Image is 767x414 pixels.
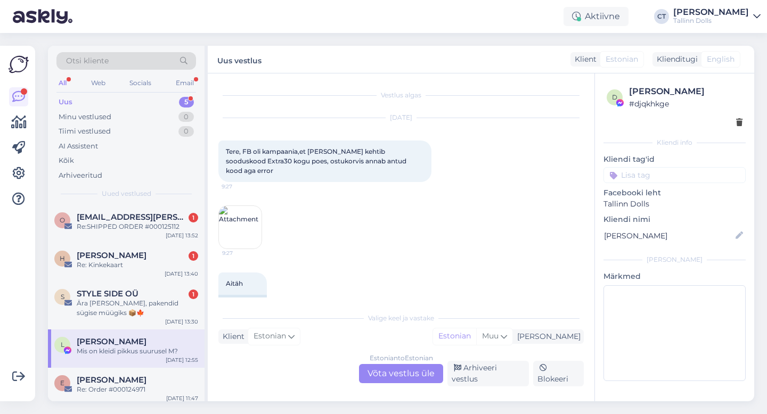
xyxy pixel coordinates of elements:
[570,54,597,65] div: Klient
[166,394,198,402] div: [DATE] 11:47
[629,85,742,98] div: [PERSON_NAME]
[447,361,529,386] div: Arhiveeri vestlus
[61,293,64,301] span: S
[533,361,584,386] div: Blokeeri
[606,54,638,65] span: Estonian
[66,55,109,67] span: Otsi kliente
[226,279,243,287] span: Aitäh
[77,299,198,318] div: Ära [PERSON_NAME], pakendid sügise müügiks 📦🍁
[61,341,64,349] span: L
[174,76,196,90] div: Email
[60,254,65,262] span: H
[77,222,198,231] div: Re:SHIPPED ORDER #000125112
[217,52,262,67] label: Uus vestlus
[59,126,111,137] div: Tiimi vestlused
[77,289,138,299] span: STYLE SIDE OÜ
[89,76,108,90] div: Web
[433,328,476,344] div: Estonian
[218,113,584,122] div: [DATE]
[222,249,262,257] span: 9:27
[165,270,198,278] div: [DATE] 13:40
[60,379,64,387] span: E
[77,337,146,346] span: Liina Raamets
[166,356,198,364] div: [DATE] 12:55
[59,141,98,152] div: AI Assistent
[222,183,262,191] span: 9:27
[218,90,584,100] div: Vestlus algas
[654,9,669,24] div: CT
[77,385,198,394] div: Re: Order #000124971
[189,213,198,222] div: 1
[59,170,102,181] div: Arhiveeritud
[60,216,65,224] span: o
[102,189,151,198] span: Uued vestlused
[603,198,746,210] p: Tallinn Dolls
[603,271,746,282] p: Märkmed
[359,364,443,383] div: Võta vestlus üle
[603,214,746,225] p: Kliendi nimi
[218,331,244,342] div: Klient
[482,331,499,341] span: Muu
[56,76,69,90] div: All
[603,167,746,183] input: Lisa tag
[603,154,746,165] p: Kliendi tag'id
[218,295,267,313] div: Thank you
[603,255,746,264] div: [PERSON_NAME]
[77,346,198,356] div: Mis on kleidi pikkus suurusel M?
[59,112,111,122] div: Minu vestlused
[127,76,153,90] div: Socials
[673,16,749,25] div: Tallinn Dolls
[226,147,408,175] span: Tere, FB oli kampaania,et [PERSON_NAME] kehtib sooduskood Extra30 kogu poes, ostukorvis annab ant...
[218,313,584,323] div: Valige keel ja vastake
[77,212,187,222] span: olesk.jana@gmail.com
[178,126,194,137] div: 0
[513,331,581,342] div: [PERSON_NAME]
[166,231,198,239] div: [DATE] 13:52
[603,138,746,147] div: Kliendi info
[707,54,735,65] span: English
[189,289,198,299] div: 1
[629,98,742,110] div: # djqkhkge
[604,230,733,242] input: Lisa nimi
[59,97,72,107] div: Uus
[652,54,698,65] div: Klienditugi
[219,206,262,249] img: Attachment
[673,8,761,25] a: [PERSON_NAME]Tallinn Dolls
[178,112,194,122] div: 0
[612,93,617,101] span: d
[179,97,194,107] div: 5
[77,251,146,260] span: Helena Tomberg
[673,8,749,16] div: [PERSON_NAME]
[59,155,74,166] div: Kõik
[189,251,198,261] div: 1
[77,260,198,270] div: Re: Kinkekaart
[370,353,433,363] div: Estonian to Estonian
[254,330,286,342] span: Estonian
[603,187,746,198] p: Facebooki leht
[165,318,198,326] div: [DATE] 13:30
[77,375,146,385] span: Elo Saar
[9,54,29,74] img: Askly Logo
[564,7,629,26] div: Aktiivne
